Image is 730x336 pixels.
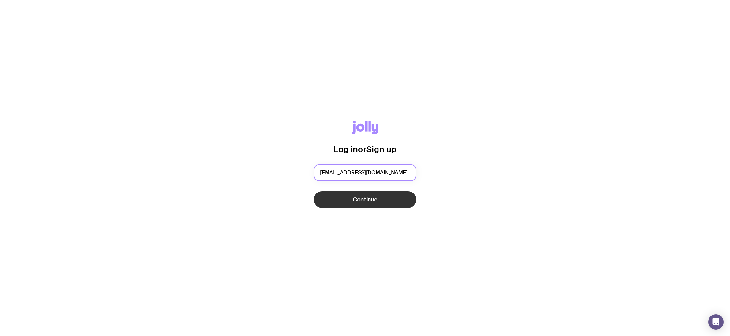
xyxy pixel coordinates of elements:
span: or [358,144,366,154]
span: Sign up [366,144,396,154]
button: Continue [314,191,416,208]
span: Continue [353,196,378,203]
span: Log in [334,144,358,154]
div: Open Intercom Messenger [708,314,724,330]
input: you@email.com [314,164,416,181]
keeper-lock: Open Keeper Popup [402,169,410,176]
